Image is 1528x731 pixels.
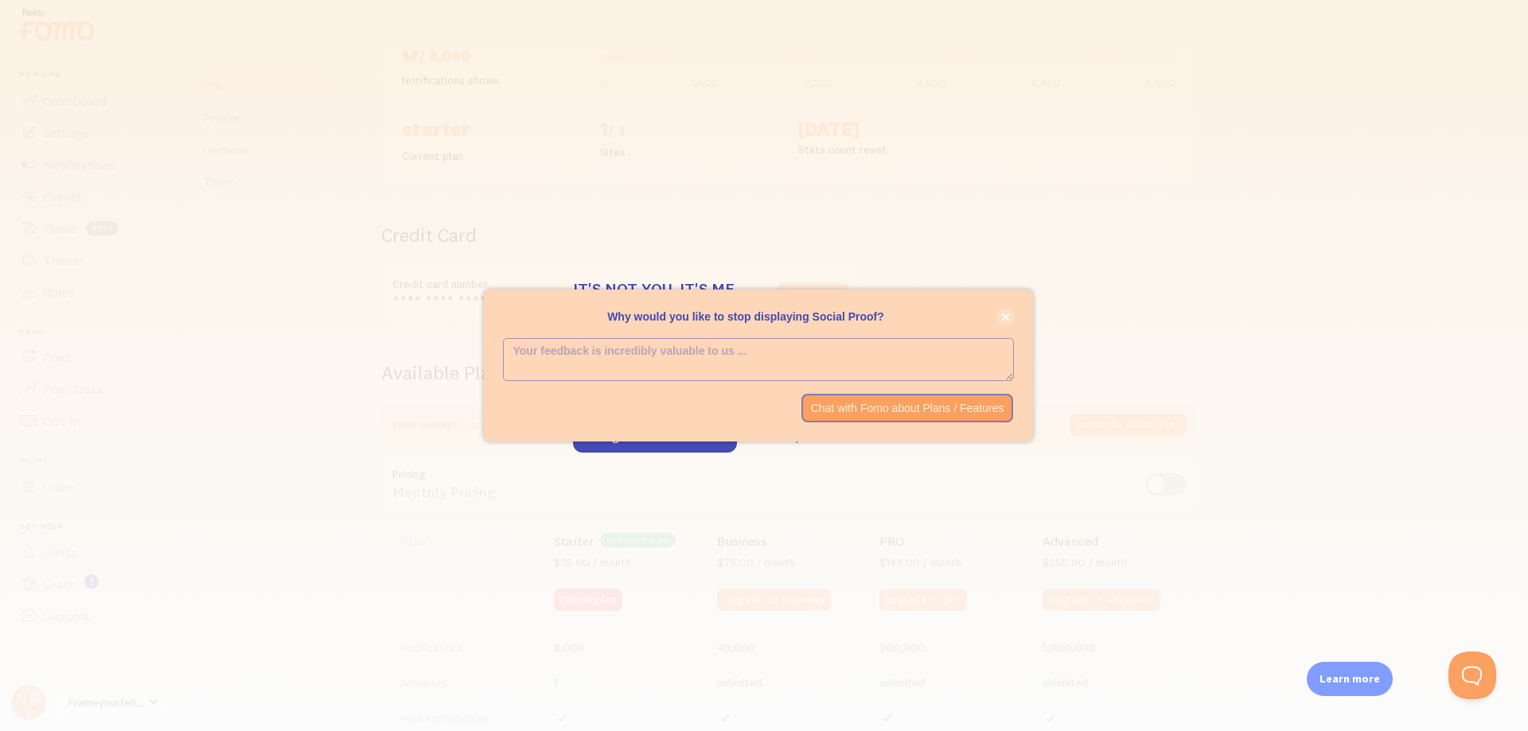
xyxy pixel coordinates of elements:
[811,400,1004,416] p: Chat with Fomo about Plans / Features
[997,309,1014,325] button: close,
[801,394,1014,422] button: Chat with Fomo about Plans / Features
[1448,651,1496,699] iframe: Help Scout Beacon - Open
[1307,662,1393,696] div: Learn more
[573,278,955,299] h3: It's not you. It's me.
[503,309,1014,325] p: Why would you like to stop displaying Social Proof?
[504,339,1013,379] textarea: <p>Why would you like to stop displaying Social Proof? </p>
[1319,671,1380,686] p: Learn more
[484,290,1033,441] div: Why would you like to stop displaying Social Proof?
